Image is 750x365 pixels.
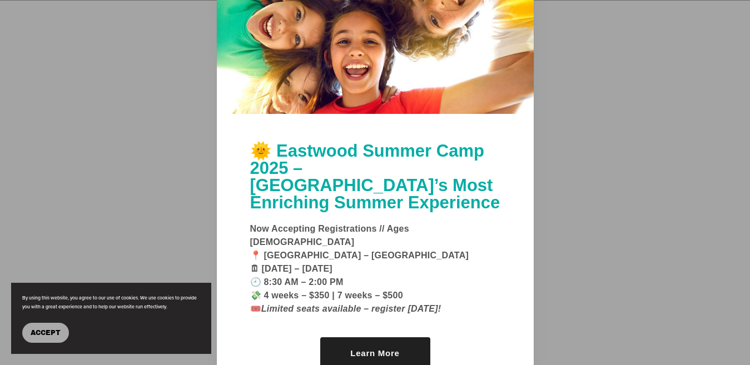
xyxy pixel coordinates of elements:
[22,294,200,312] p: By using this website, you agree to our use of cookies. We use cookies to provide you with a grea...
[22,323,69,343] button: Accept
[11,283,211,354] section: Cookie banner
[250,142,500,211] h1: 🌞 Eastwood Summer Camp 2025 – [GEOGRAPHIC_DATA]’s Most Enriching Summer Experience
[261,304,441,313] em: Limited seats available – register [DATE]!
[31,329,61,337] span: Accept
[250,224,469,313] strong: Now Accepting Registrations // Ages [DEMOGRAPHIC_DATA] 📍 [GEOGRAPHIC_DATA] – [GEOGRAPHIC_DATA] 🗓 ...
